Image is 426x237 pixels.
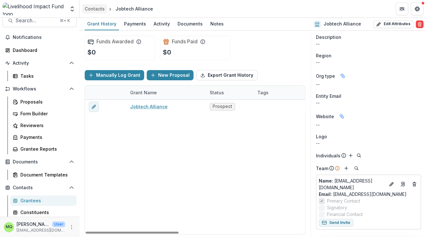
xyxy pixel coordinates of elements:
[301,89,346,96] div: Amount Awarded
[316,152,340,159] p: Individuals
[347,152,354,159] button: Add
[3,32,77,42] button: Notifications
[327,197,360,204] span: Primary Contact
[126,86,206,99] div: Grant Name
[316,59,421,66] p: --
[126,89,161,96] div: Grant Name
[20,171,72,178] div: Document Templates
[213,104,232,109] span: Prospect
[13,61,66,66] span: Activity
[87,47,96,57] p: $0
[20,98,72,105] div: Proposals
[3,183,77,193] button: Open Contacts
[10,120,77,131] a: Reviewers
[13,185,66,190] span: Contacts
[316,40,421,47] p: --
[130,103,168,110] a: Jobtech Alliance
[316,133,327,140] span: Logo
[316,52,332,59] span: Region
[85,18,119,30] a: Grant History
[68,223,75,231] button: More
[254,89,272,96] div: Tags
[206,86,254,99] div: Status
[319,177,385,191] a: Name: [EMAIL_ADDRESS][DOMAIN_NAME]
[319,191,332,197] span: Email:
[410,180,418,188] button: Deletes
[316,165,328,172] p: Team
[85,70,144,80] button: Manually Log Grant
[122,18,149,30] a: Payments
[254,86,301,99] div: Tags
[20,110,72,117] div: Form Builder
[206,89,228,96] div: Status
[338,71,348,81] button: Linked binding
[172,39,198,45] h2: Funds Paid
[327,211,363,218] span: Financial Contact
[10,144,77,154] a: Grantee Reports
[147,70,193,80] button: New Proposal
[319,178,333,183] span: Name :
[416,20,423,28] button: Delete
[16,18,56,24] span: Search...
[319,177,385,191] p: [EMAIL_ADDRESS][DOMAIN_NAME]
[316,34,341,40] span: Description
[85,19,119,28] div: Grant History
[316,73,335,79] span: Org type
[20,197,72,204] div: Grantees
[316,140,421,147] p: --
[175,19,205,28] div: Documents
[196,70,257,80] button: Export Grant History
[301,86,349,99] div: Amount Awarded
[208,19,226,28] div: Notes
[353,164,360,172] button: Search
[3,45,77,55] a: Dashboard
[96,39,134,45] h2: Funds Awarded
[13,35,74,40] span: Notifications
[3,14,77,27] button: Search...
[10,207,77,218] a: Constituents
[324,21,361,27] h2: Jobtech Alliance
[316,81,421,88] p: --
[316,113,334,120] span: Website
[319,191,407,197] a: Email: [EMAIL_ADDRESS][DOMAIN_NAME]
[10,195,77,206] a: Grantees
[68,3,77,15] button: Open entity switcher
[17,227,65,233] p: [EMAIL_ADDRESS][DOMAIN_NAME]
[163,47,171,57] p: $0
[6,225,12,229] div: Maica Quitain
[3,3,65,15] img: Livelihood Impact Fund logo
[411,3,423,15] button: Get Help
[89,102,99,112] button: edit
[20,122,72,129] div: Reviewers
[59,17,71,24] div: ⌘ + K
[10,132,77,142] a: Payments
[3,157,77,167] button: Open Documents
[319,219,353,226] button: Send Invite
[82,4,107,13] a: Contacts
[208,18,226,30] a: Notes
[85,5,105,12] div: Contacts
[82,4,156,13] nav: breadcrumb
[13,159,66,165] span: Documents
[20,73,72,79] div: Tasks
[52,221,65,227] p: User
[398,179,408,189] a: Go to contact
[13,86,66,92] span: Workflows
[115,5,153,12] div: Jobtech Alliance
[10,169,77,180] a: Document Templates
[20,134,72,140] div: Payments
[122,19,149,28] div: Payments
[20,209,72,216] div: Constituents
[316,93,341,99] span: Entity Email
[151,18,172,30] a: Activity
[17,221,50,227] p: [PERSON_NAME]
[355,152,363,159] button: Search
[342,164,350,172] button: Add
[3,84,77,94] button: Open Workflows
[388,180,395,188] button: Edit
[337,111,347,121] button: Linked binding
